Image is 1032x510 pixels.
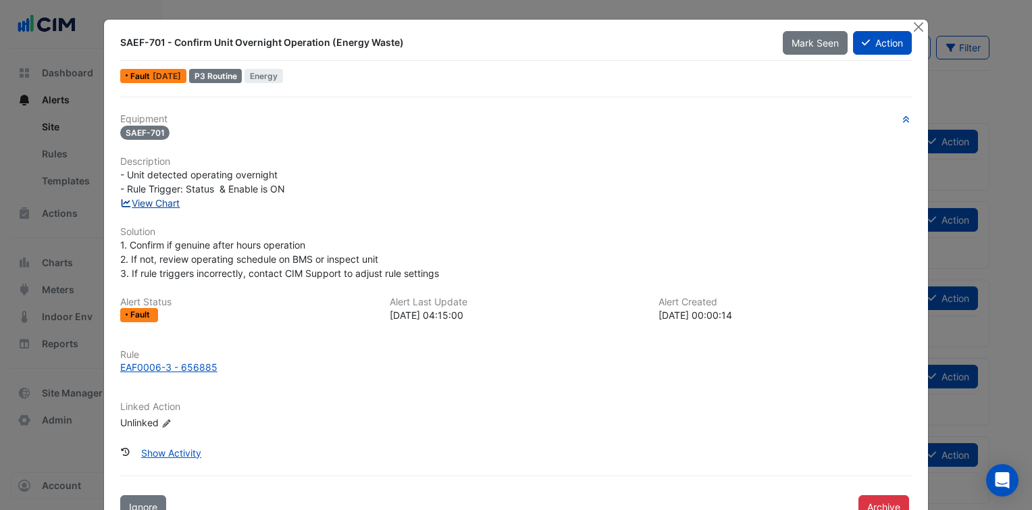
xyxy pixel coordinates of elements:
[390,297,643,308] h6: Alert Last Update
[120,297,373,308] h6: Alert Status
[189,69,242,83] div: P3 Routine
[120,349,912,361] h6: Rule
[244,69,283,83] span: Energy
[120,156,912,168] h6: Description
[659,308,912,322] div: [DATE] 00:00:14
[792,37,839,49] span: Mark Seen
[130,311,153,319] span: Fault
[120,36,767,49] div: SAEF-701 - Confirm Unit Overnight Operation (Energy Waste)
[161,418,172,428] fa-icon: Edit Linked Action
[659,297,912,308] h6: Alert Created
[120,113,912,125] h6: Equipment
[911,20,925,34] button: Close
[153,71,181,81] span: Mon 08-Sep-2025 02:15 AEST
[130,72,153,80] span: Fault
[120,169,285,195] span: - Unit detected operating overnight - Rule Trigger: Status & Enable is ON
[120,197,180,209] a: View Chart
[120,401,912,413] h6: Linked Action
[132,441,210,465] button: Show Activity
[120,226,912,238] h6: Solution
[390,308,643,322] div: [DATE] 04:15:00
[120,360,912,374] a: EAF0006-3 - 656885
[120,360,217,374] div: EAF0006-3 - 656885
[783,31,848,55] button: Mark Seen
[120,126,170,140] span: SAEF-701
[986,464,1018,496] div: Open Intercom Messenger
[120,239,439,279] span: 1. Confirm if genuine after hours operation 2. If not, review operating schedule on BMS or inspec...
[120,415,282,430] div: Unlinked
[853,31,912,55] button: Action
